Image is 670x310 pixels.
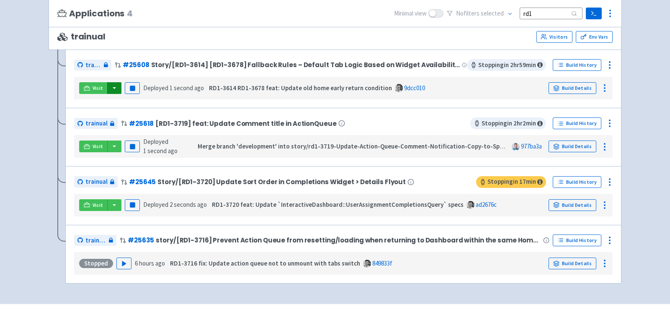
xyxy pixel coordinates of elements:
span: Visit [93,143,103,150]
time: 1 second ago [143,147,178,155]
a: Build Details [549,199,596,211]
a: #25645 [129,177,156,186]
span: trainual [85,60,101,70]
a: Visit [79,82,108,94]
strong: RD1-3720 feat: Update `InteractiveDashboard::UserAssignmentCompletionsQuery` specs [212,201,464,208]
a: 9dcc010 [404,84,425,92]
span: Deployed [143,84,204,92]
span: [RD1-3719] feat: Update Comment title in ActionQueue [155,120,336,127]
time: 2 seconds ago [170,201,207,208]
a: #25635 [128,236,154,245]
button: Pause [125,82,140,94]
span: trainual [85,236,106,245]
a: Visit [79,141,108,152]
a: Build History [553,234,601,246]
a: trainual [74,176,118,188]
a: Terminal [586,8,601,19]
span: Deployed [143,138,178,155]
span: Stopping in 2 hr 2 min [470,117,546,129]
a: Build Details [549,141,596,152]
a: Build Details [549,82,596,94]
a: Build Details [549,258,596,269]
a: Visit [79,199,108,211]
a: #25608 [123,60,149,69]
time: 6 hours ago [135,259,165,267]
a: Build History [553,176,601,188]
a: ad2676c [476,201,497,208]
a: Build History [553,117,601,129]
a: trainual [74,118,118,129]
button: Play [116,258,131,269]
span: Story/[RD1-3720] Update Sort Order in Completions Widget > Details Flyout [157,178,406,185]
a: 849833f [372,259,392,267]
span: trainual [57,32,106,42]
input: Search... [520,8,582,19]
div: Stopped [79,259,113,268]
span: trainual [85,177,108,187]
a: Env Vars [576,31,613,43]
a: trainual [74,235,116,246]
span: Minimal view [394,9,427,18]
strong: Merge branch 'development' into story/rd1-3719-Update-Action-Queue-Comment-Notification-Copy-to-S... [198,142,558,150]
button: Pause [125,199,140,211]
span: story/[RD1-3716] Prevent Action Queue from resetting/loading when returning to Dashboard within t... [156,237,541,244]
a: Build History [553,59,601,71]
span: Stopping in 2 hr 59 min [467,59,546,71]
a: 977ba3a [521,142,542,150]
span: Stopping in 17 min [476,176,546,188]
time: 1 second ago [170,84,204,92]
button: Pause [125,141,140,152]
a: trainual [74,60,111,71]
h3: Applications [57,9,133,18]
span: Visit [93,85,103,91]
span: Story/[RD1-3614] [RD1-3678] Fallback Rules – Default Tab Logic Based on Widget Availability + Pre... [151,61,461,68]
span: No filter s [456,9,504,18]
span: selected [481,9,504,17]
span: Visit [93,202,103,208]
a: Visitors [536,31,572,43]
span: trainual [85,119,108,128]
strong: RD1-3614 RD1-3678 feat: Update old home early return condition [209,84,392,92]
span: 4 [127,9,133,18]
strong: RD1-3716 fix: Update action queue not to unmount with tabs switch [170,259,360,267]
a: #25618 [129,119,154,128]
span: Deployed [143,201,207,208]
